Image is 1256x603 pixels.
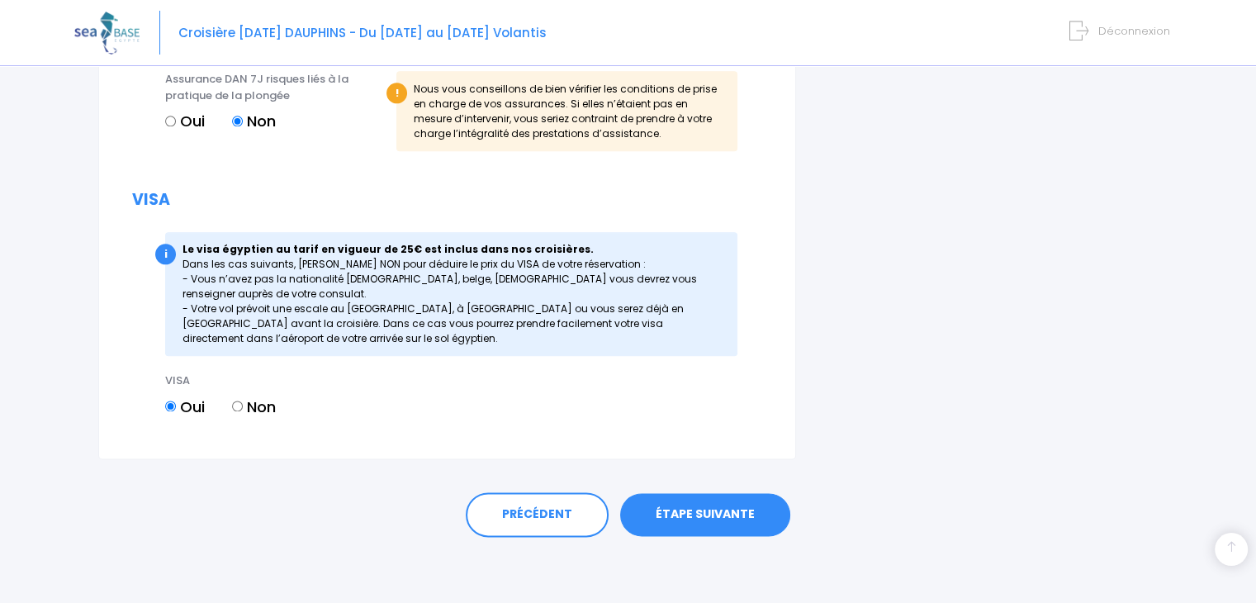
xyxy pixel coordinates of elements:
span: VISA [165,373,190,388]
input: Non [232,116,243,126]
div: Nous vous conseillons de bien vérifier les conditions de prise en charge de vos assurances. Si el... [396,71,737,150]
label: Non [232,396,276,418]
div: i [155,244,176,264]
a: PRÉCÉDENT [466,492,609,537]
div: Dans les cas suivants, [PERSON_NAME] NON pour déduire le prix du VISA de votre réservation : - Vo... [165,232,737,356]
label: Non [232,110,276,132]
input: Oui [165,116,176,126]
strong: Le visa égyptien au tarif en vigueur de 25€ est inclus dans nos croisières. [182,242,594,256]
div: ! [386,83,407,103]
span: Croisière [DATE] DAUPHINS - Du [DATE] au [DATE] Volantis [178,24,547,41]
input: Oui [165,401,176,411]
a: ÉTAPE SUIVANTE [620,493,790,536]
span: Assurance DAN 7J risques liés à la pratique de la plongée [165,71,348,103]
input: Non [232,401,243,411]
h2: VISA [132,191,762,210]
label: Oui [165,110,205,132]
span: Déconnexion [1098,23,1170,39]
label: Oui [165,396,205,418]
